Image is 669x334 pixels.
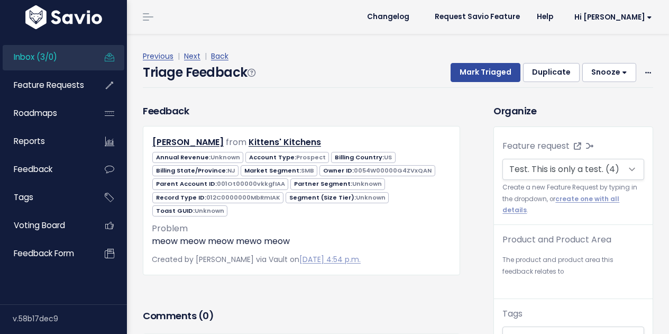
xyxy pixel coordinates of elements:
[227,166,235,175] span: NJ
[152,192,283,203] span: Record Type ID:
[3,241,88,266] a: Feedback form
[574,13,652,21] span: Hi [PERSON_NAME]
[152,136,224,148] a: [PERSON_NAME]
[426,9,528,25] a: Request Savio Feature
[195,206,224,215] span: Unknown
[3,45,88,69] a: Inbox (3/0)
[493,104,653,118] h3: Organize
[299,254,361,265] a: [DATE] 4:54 p.m.
[203,51,209,61] span: |
[14,107,57,119] span: Roadmaps
[582,63,636,82] button: Snooze
[14,164,52,175] span: Feedback
[301,166,314,175] span: SMB
[152,254,361,265] span: Created by [PERSON_NAME] via Vault on
[184,51,200,61] a: Next
[502,308,523,320] label: Tags
[14,192,33,203] span: Tags
[319,165,435,176] span: Owner ID:
[14,79,84,91] span: Feature Requests
[13,305,127,332] div: v.58b17dec9
[203,309,209,322] span: 0
[152,178,288,189] span: Parent Account ID:
[296,153,326,161] span: Prospect
[3,157,88,182] a: Feedback
[206,193,280,202] span: 012C0000000MbRmIAK
[502,233,611,246] label: Product and Product Area
[502,195,619,214] a: create one with all details
[143,51,173,61] a: Previous
[502,182,644,216] small: Create a new Feature Request by typing in the dropdown, or .
[249,136,321,148] a: Kittens' Kitchens
[367,13,409,21] span: Changelog
[14,136,45,147] span: Reports
[331,152,395,163] span: Billing Country:
[152,235,451,248] p: meow meow meow mewo meow
[562,9,661,25] a: Hi [PERSON_NAME]
[286,192,389,203] span: Segment (Size Tier):
[211,51,228,61] a: Back
[528,9,562,25] a: Help
[226,136,246,148] span: from
[176,51,182,61] span: |
[356,193,386,202] span: Unknown
[143,309,460,323] h3: Comments ( )
[14,220,65,231] span: Voting Board
[502,255,644,277] small: The product and product area this feedback relates to
[152,165,239,176] span: Billing State/Province:
[152,205,227,216] span: Toast GUID:
[14,51,57,62] span: Inbox (3/0)
[523,63,580,82] button: Duplicate
[451,63,520,82] button: Mark Triaged
[290,178,385,189] span: Partner Segment:
[3,213,88,238] a: Voting Board
[143,104,189,118] h3: Feedback
[241,165,317,176] span: Market Segment:
[245,152,329,163] span: Account Type:
[3,73,88,97] a: Feature Requests
[143,63,255,82] h4: Triage Feedback
[3,185,88,210] a: Tags
[354,166,432,175] span: 0054W00000G4ZVxQAN
[384,153,392,161] span: US
[217,179,285,188] span: 001Ot00000vkkgfIAA
[502,140,570,152] label: Feature request
[210,153,240,161] span: Unknown
[152,152,243,163] span: Annual Revenue:
[152,222,188,234] span: Problem
[3,129,88,154] a: Reports
[352,179,382,188] span: Unknown
[14,248,74,259] span: Feedback form
[3,101,88,125] a: Roadmaps
[23,5,105,29] img: logo-white.9d6f32f41409.svg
